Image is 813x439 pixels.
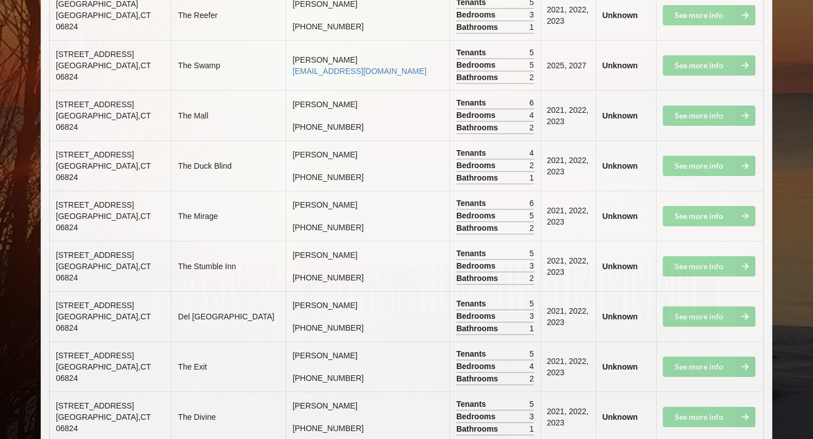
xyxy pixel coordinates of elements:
[530,361,534,372] span: 4
[530,59,534,71] span: 5
[56,50,134,59] span: [STREET_ADDRESS]
[286,90,449,141] td: [PERSON_NAME] [PHONE_NUMBER]
[602,212,638,221] b: Unknown
[286,291,449,341] td: [PERSON_NAME] [PHONE_NUMBER]
[456,298,489,309] span: Tenants
[456,9,498,20] span: Bedrooms
[530,411,534,422] span: 3
[540,40,596,90] td: 2025, 2027
[286,40,449,90] td: [PERSON_NAME]
[456,398,489,410] span: Tenants
[530,160,534,171] span: 2
[530,210,534,221] span: 5
[56,401,134,410] span: [STREET_ADDRESS]
[456,273,501,284] span: Bathrooms
[530,109,534,121] span: 4
[530,147,534,159] span: 4
[56,262,151,282] span: [GEOGRAPHIC_DATA] , CT 06824
[171,241,286,291] td: The Stumble Inn
[171,291,286,341] td: Del [GEOGRAPHIC_DATA]
[56,100,134,109] span: [STREET_ADDRESS]
[456,72,501,83] span: Bathrooms
[456,59,498,71] span: Bedrooms
[530,21,534,33] span: 1
[456,323,501,334] span: Bathrooms
[540,341,596,392] td: 2021, 2022, 2023
[530,423,534,434] span: 1
[530,47,534,58] span: 5
[456,21,501,33] span: Bathrooms
[456,122,501,133] span: Bathrooms
[456,222,501,234] span: Bathrooms
[540,90,596,141] td: 2021, 2022, 2023
[456,423,501,434] span: Bathrooms
[171,341,286,392] td: The Exit
[286,141,449,191] td: [PERSON_NAME] [PHONE_NUMBER]
[286,241,449,291] td: [PERSON_NAME] [PHONE_NUMBER]
[456,260,498,271] span: Bedrooms
[602,262,638,271] b: Unknown
[530,222,534,234] span: 2
[530,273,534,284] span: 2
[56,301,134,310] span: [STREET_ADDRESS]
[530,248,534,259] span: 5
[456,310,498,322] span: Bedrooms
[171,90,286,141] td: The Mall
[530,197,534,209] span: 6
[56,362,151,383] span: [GEOGRAPHIC_DATA] , CT 06824
[171,40,286,90] td: The Swamp
[602,362,638,371] b: Unknown
[530,9,534,20] span: 3
[56,150,134,159] span: [STREET_ADDRESS]
[602,412,638,422] b: Unknown
[56,61,151,81] span: [GEOGRAPHIC_DATA] , CT 06824
[456,411,498,422] span: Bedrooms
[456,97,489,108] span: Tenants
[602,161,638,170] b: Unknown
[456,109,498,121] span: Bedrooms
[540,141,596,191] td: 2021, 2022, 2023
[456,248,489,259] span: Tenants
[171,191,286,241] td: The Mirage
[56,312,151,332] span: [GEOGRAPHIC_DATA] , CT 06824
[530,260,534,271] span: 3
[602,111,638,120] b: Unknown
[56,351,134,360] span: [STREET_ADDRESS]
[530,122,534,133] span: 2
[286,191,449,241] td: [PERSON_NAME] [PHONE_NUMBER]
[56,11,151,31] span: [GEOGRAPHIC_DATA] , CT 06824
[456,47,489,58] span: Tenants
[530,72,534,83] span: 2
[56,200,134,209] span: [STREET_ADDRESS]
[56,111,151,131] span: [GEOGRAPHIC_DATA] , CT 06824
[530,348,534,359] span: 5
[530,310,534,322] span: 3
[56,161,151,182] span: [GEOGRAPHIC_DATA] , CT 06824
[292,67,426,76] a: [EMAIL_ADDRESS][DOMAIN_NAME]
[456,197,489,209] span: Tenants
[530,172,534,183] span: 1
[530,398,534,410] span: 5
[530,323,534,334] span: 1
[602,312,638,321] b: Unknown
[456,147,489,159] span: Tenants
[540,291,596,341] td: 2021, 2022, 2023
[530,373,534,384] span: 2
[530,97,534,108] span: 6
[602,11,638,20] b: Unknown
[456,373,501,384] span: Bathrooms
[286,341,449,392] td: [PERSON_NAME] [PHONE_NUMBER]
[56,251,134,260] span: [STREET_ADDRESS]
[456,361,498,372] span: Bedrooms
[456,172,501,183] span: Bathrooms
[456,348,489,359] span: Tenants
[56,412,151,433] span: [GEOGRAPHIC_DATA] , CT 06824
[602,61,638,70] b: Unknown
[530,298,534,309] span: 5
[540,241,596,291] td: 2021, 2022, 2023
[456,160,498,171] span: Bedrooms
[171,141,286,191] td: The Duck Blind
[540,191,596,241] td: 2021, 2022, 2023
[456,210,498,221] span: Bedrooms
[56,212,151,232] span: [GEOGRAPHIC_DATA] , CT 06824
